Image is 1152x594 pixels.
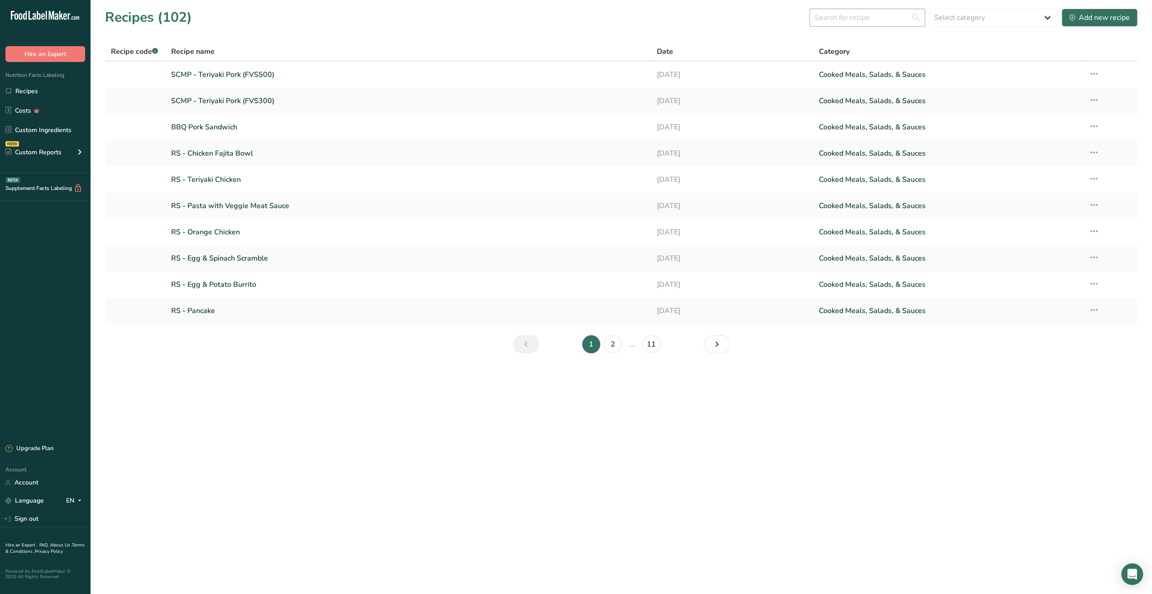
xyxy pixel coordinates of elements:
a: Cooked Meals, Salads, & Sauces [819,249,1078,268]
a: SCMP - Teriyaki Pork (FVS500) [171,65,646,84]
a: [DATE] [657,223,808,242]
span: Recipe code [111,47,158,57]
div: NEW [5,141,19,147]
a: Previous page [513,335,539,353]
a: Cooked Meals, Salads, & Sauces [819,65,1078,84]
button: Hire an Expert [5,46,85,62]
a: RS - Pasta with Veggie Meat Sauce [171,196,646,215]
span: Date [657,46,673,57]
button: Add new recipe [1061,9,1138,27]
a: RS - Chicken Fajita Bowl [171,144,646,163]
a: [DATE] [657,275,808,294]
a: Cooked Meals, Salads, & Sauces [819,275,1078,294]
div: Powered By FoodLabelMaker © 2025 All Rights Reserved [5,569,85,580]
a: [DATE] [657,249,808,268]
a: Cooked Meals, Salads, & Sauces [819,301,1078,320]
a: [DATE] [657,196,808,215]
a: RS - Pancake [171,301,646,320]
a: [DATE] [657,118,808,137]
a: [DATE] [657,144,808,163]
a: Terms & Conditions . [5,542,85,555]
a: FAQ . [39,542,50,548]
a: [DATE] [657,91,808,110]
span: Recipe name [171,46,215,57]
div: Custom Reports [5,147,62,157]
a: Hire an Expert . [5,542,38,548]
a: About Us . [50,542,72,548]
div: Add new recipe [1069,12,1130,23]
a: Language [5,493,44,508]
a: Cooked Meals, Salads, & Sauces [819,196,1078,215]
a: Page 2. [604,335,622,353]
a: Cooked Meals, Salads, & Sauces [819,144,1078,163]
a: RS - Egg & Potato Burrito [171,275,646,294]
a: [DATE] [657,170,808,189]
div: BETA [6,177,20,183]
div: EN [66,495,85,506]
div: Open Intercom Messenger [1121,563,1143,585]
a: BBQ Pork Sandwich [171,118,646,137]
h1: Recipes (102) [105,7,192,28]
a: [DATE] [657,65,808,84]
a: RS - Teriyaki Chicken [171,170,646,189]
a: Privacy Policy [35,548,63,555]
a: Cooked Meals, Salads, & Sauces [819,170,1078,189]
span: Category [819,46,850,57]
a: Cooked Meals, Salads, & Sauces [819,223,1078,242]
a: Cooked Meals, Salads, & Sauces [819,91,1078,110]
a: Page 11. [642,335,660,353]
a: Next page [704,335,730,353]
input: Search for recipe [809,9,925,27]
a: Cooked Meals, Salads, & Sauces [819,118,1078,137]
a: RS - Orange Chicken [171,223,646,242]
a: [DATE] [657,301,808,320]
a: SCMP - Teriyaki Pork (FVS300) [171,91,646,110]
a: RS - Egg & Spinach Scramble [171,249,646,268]
div: Upgrade Plan [5,444,53,453]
